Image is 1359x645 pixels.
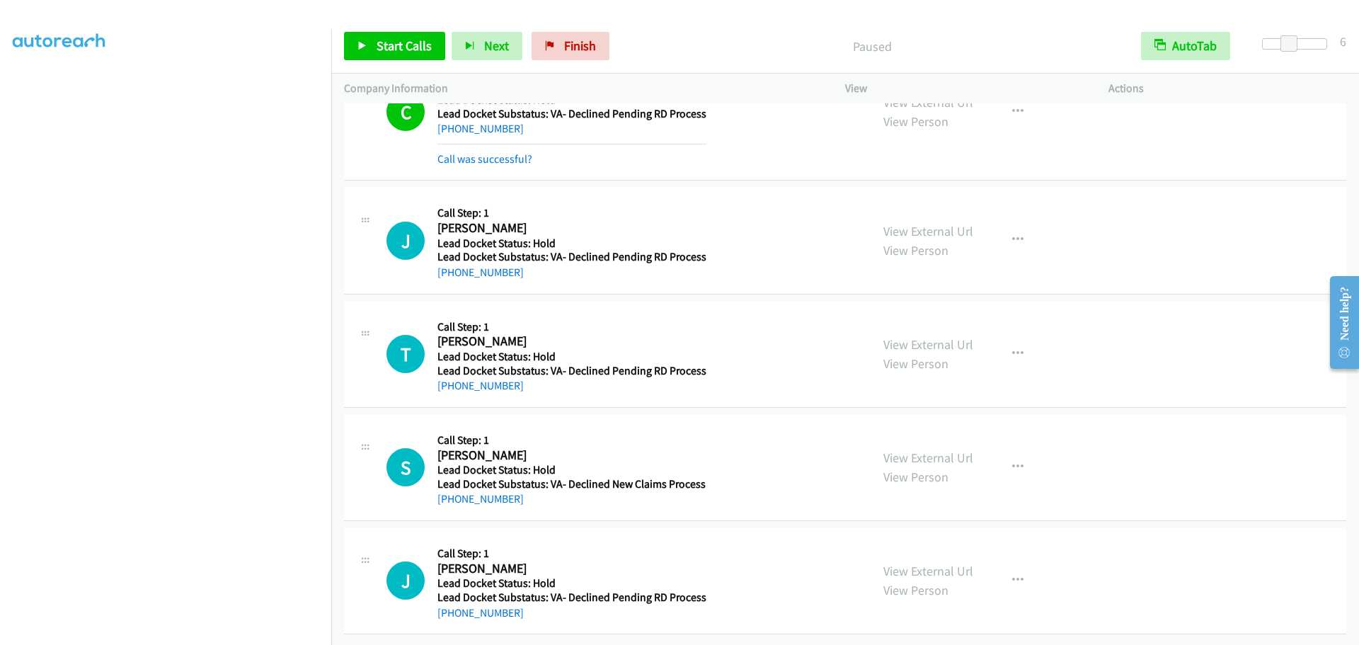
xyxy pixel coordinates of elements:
a: View Person [883,582,948,598]
h1: T [386,335,425,373]
span: Next [484,38,509,54]
a: View External Url [883,450,973,466]
button: Next [452,32,522,60]
h5: Lead Docket Substatus: VA- Declined Pending RD Process [437,107,706,121]
p: Paused [629,37,1116,56]
h2: [PERSON_NAME] [437,333,706,350]
h5: Call Step: 1 [437,547,706,561]
a: Start Calls [344,32,445,60]
p: Company Information [344,80,820,97]
h2: [PERSON_NAME] [437,447,706,464]
a: View Person [883,469,948,485]
iframe: Resource Center [1318,266,1359,379]
div: The call is yet to be attempted [386,222,425,260]
h5: Lead Docket Substatus: VA- Declined Pending RD Process [437,250,706,264]
h5: Lead Docket Substatus: VA- Declined Pending RD Process [437,590,706,605]
span: Finish [564,38,596,54]
div: The call is yet to be attempted [386,448,425,486]
h1: J [386,561,425,600]
h2: [PERSON_NAME] [437,561,706,577]
p: View [845,80,1083,97]
h1: J [386,222,425,260]
a: [PHONE_NUMBER] [437,492,524,506]
h1: C [386,93,425,131]
span: Start Calls [377,38,432,54]
h5: Lead Docket Substatus: VA- Declined New Claims Process [437,477,706,491]
h5: Call Step: 1 [437,320,706,334]
div: The call is yet to be attempted [386,561,425,600]
h5: Call Step: 1 [437,206,706,220]
h5: Call Step: 1 [437,433,706,447]
div: 6 [1340,32,1346,51]
a: View External Url [883,223,973,239]
a: [PHONE_NUMBER] [437,266,524,279]
a: [PHONE_NUMBER] [437,122,524,135]
h2: [PERSON_NAME] [437,220,706,236]
h5: Lead Docket Status: Hold [437,236,706,251]
h5: Lead Docket Substatus: VA- Declined Pending RD Process [437,364,706,378]
a: View External Url [883,336,973,353]
h5: Lead Docket Status: Hold [437,576,706,590]
h5: Lead Docket Status: Hold [437,350,706,364]
a: [PHONE_NUMBER] [437,379,524,392]
h5: Lead Docket Status: Hold [437,463,706,477]
p: Actions [1108,80,1346,97]
a: View Person [883,113,948,130]
a: View Person [883,242,948,258]
h1: S [386,448,425,486]
a: View External Url [883,563,973,579]
a: View Person [883,355,948,372]
div: The call is yet to be attempted [386,335,425,373]
a: Finish [532,32,609,60]
button: AutoTab [1141,32,1230,60]
a: Call was successful? [437,152,532,166]
a: [PHONE_NUMBER] [437,606,524,620]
